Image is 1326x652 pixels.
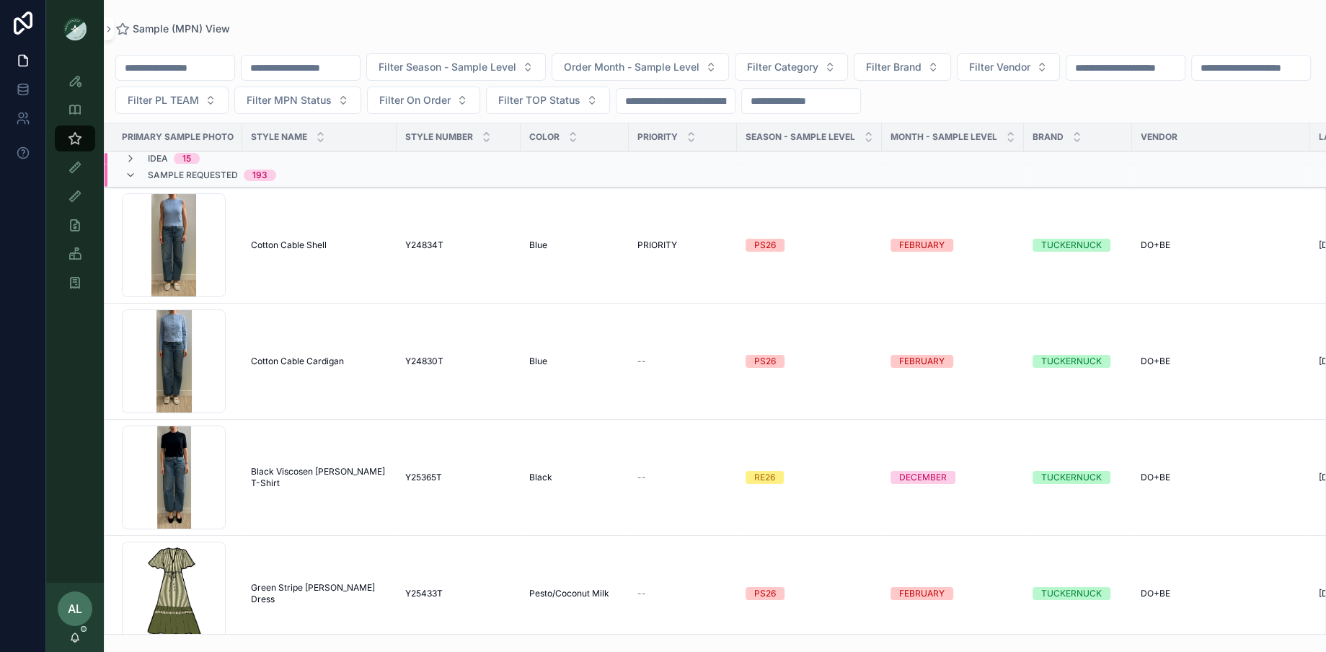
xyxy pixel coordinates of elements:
[367,87,480,114] button: Select Button
[1141,239,1170,251] span: DO+BE
[1141,588,1170,599] span: DO+BE
[486,87,610,114] button: Select Button
[529,356,620,367] a: Blue
[890,471,1015,484] a: DECEMBER
[746,239,873,252] a: PS26
[1041,355,1102,368] div: TUCKERNUCK
[1141,472,1170,483] span: DO+BE
[133,22,230,36] span: Sample (MPN) View
[754,587,776,600] div: PS26
[1141,472,1301,483] a: DO+BE
[405,131,473,143] span: Style Number
[637,131,678,143] span: PRIORITY
[529,239,547,251] span: Blue
[890,131,997,143] span: MONTH - SAMPLE LEVEL
[637,472,646,483] span: --
[148,153,168,164] span: Idea
[1033,239,1123,252] a: TUCKERNUCK
[405,239,512,251] a: Y24834T
[637,239,677,251] span: PRIORITY
[498,93,580,107] span: Filter TOP Status
[251,466,388,489] a: Black Viscosen [PERSON_NAME] T-Shirt
[405,472,442,483] span: Y25365T
[1033,355,1123,368] a: TUCKERNUCK
[405,356,443,367] span: Y24830T
[1041,587,1102,600] div: TUCKERNUCK
[68,600,82,617] span: AL
[746,131,855,143] span: Season - Sample Level
[405,588,443,599] span: Y25433T
[890,587,1015,600] a: FEBRUARY
[899,239,945,252] div: FEBRUARY
[529,588,620,599] a: Pesto/Coconut Milk
[529,472,552,483] span: Black
[529,588,609,599] span: Pesto/Coconut Milk
[637,472,728,483] a: --
[251,239,327,251] span: Cotton Cable Shell
[746,471,873,484] a: RE26
[890,355,1015,368] a: FEBRUARY
[1141,356,1170,367] span: DO+BE
[637,588,728,599] a: --
[251,582,388,605] a: Green Stripe [PERSON_NAME] Dress
[1033,587,1123,600] a: TUCKERNUCK
[148,169,238,181] span: Sample Requested
[529,239,620,251] a: Blue
[1141,239,1301,251] a: DO+BE
[529,356,547,367] span: Blue
[234,87,361,114] button: Select Button
[1041,471,1102,484] div: TUCKERNUCK
[366,53,546,81] button: Select Button
[747,60,818,74] span: Filter Category
[1041,239,1102,252] div: TUCKERNUCK
[890,239,1015,252] a: FEBRUARY
[637,588,646,599] span: --
[899,587,945,600] div: FEBRUARY
[122,131,234,143] span: PRIMARY SAMPLE PHOTO
[251,239,388,251] a: Cotton Cable Shell
[247,93,332,107] span: Filter MPN Status
[854,53,951,81] button: Select Button
[1141,131,1177,143] span: Vendor
[379,93,451,107] span: Filter On Order
[529,472,620,483] a: Black
[1033,471,1123,484] a: TUCKERNUCK
[46,58,104,314] div: scrollable content
[252,169,268,181] div: 193
[405,472,512,483] a: Y25365T
[866,60,921,74] span: Filter Brand
[637,356,728,367] a: --
[182,153,191,164] div: 15
[957,53,1060,81] button: Select Button
[405,356,512,367] a: Y24830T
[637,356,646,367] span: --
[128,93,199,107] span: Filter PL TEAM
[251,356,344,367] span: Cotton Cable Cardigan
[637,239,728,251] a: PRIORITY
[115,87,229,114] button: Select Button
[1141,356,1301,367] a: DO+BE
[251,356,388,367] a: Cotton Cable Cardigan
[1141,588,1301,599] a: DO+BE
[1033,131,1064,143] span: Brand
[969,60,1030,74] span: Filter Vendor
[63,17,87,40] img: App logo
[746,355,873,368] a: PS26
[899,471,947,484] div: DECEMBER
[379,60,516,74] span: Filter Season - Sample Level
[251,131,307,143] span: Style Name
[115,22,230,36] a: Sample (MPN) View
[754,355,776,368] div: PS26
[754,471,775,484] div: RE26
[735,53,848,81] button: Select Button
[899,355,945,368] div: FEBRUARY
[746,587,873,600] a: PS26
[552,53,729,81] button: Select Button
[405,239,443,251] span: Y24834T
[564,60,699,74] span: Order Month - Sample Level
[405,588,512,599] a: Y25433T
[529,131,560,143] span: Color
[754,239,776,252] div: PS26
